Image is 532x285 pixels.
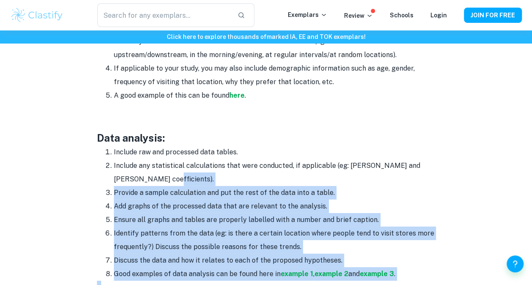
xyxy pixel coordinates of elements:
[10,7,64,24] img: Clastify logo
[114,254,436,267] li: Discuss the data and how it relates to each of the proposed hypotheses.
[344,11,373,20] p: Review
[114,267,436,281] li: Good examples of data analysis can be found here in , and .
[390,12,413,19] a: Schools
[464,8,522,23] button: JOIN FOR FREE
[114,35,436,62] li: This may include the time and location that data was collected (eg: river water collected upstrea...
[2,32,530,41] h6: Click here to explore thousands of marked IA, EE and TOK exemplars !
[114,159,436,186] li: Include any statistical calculations that were conducted, if applicable (eg: [PERSON_NAME] and [P...
[114,200,436,213] li: Add graphs of the processed data that are relevant to the analysis.
[114,145,436,159] li: Include raw and processed data tables.
[114,186,436,200] li: Provide a sample calculation and put the rest of the data into a table.
[360,270,394,278] a: example 3
[281,270,313,278] a: example 1
[114,62,436,89] li: If applicable to your study, you may also include demographic information such as age, gender, fr...
[430,12,447,19] a: Login
[97,3,230,27] input: Search for any exemplars...
[114,227,436,254] li: Identify patterns from the data (eg: is there a certain location where people tend to visit store...
[97,130,436,145] h3: Data analysis:
[114,213,436,227] li: Ensure all graphs and tables are properly labelled with a number and brief caption.
[507,255,524,272] button: Help and Feedback
[229,91,245,99] a: here
[288,10,327,19] p: Exemplars
[114,89,436,102] li: A good example of this can be found .
[314,270,348,278] a: example 2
